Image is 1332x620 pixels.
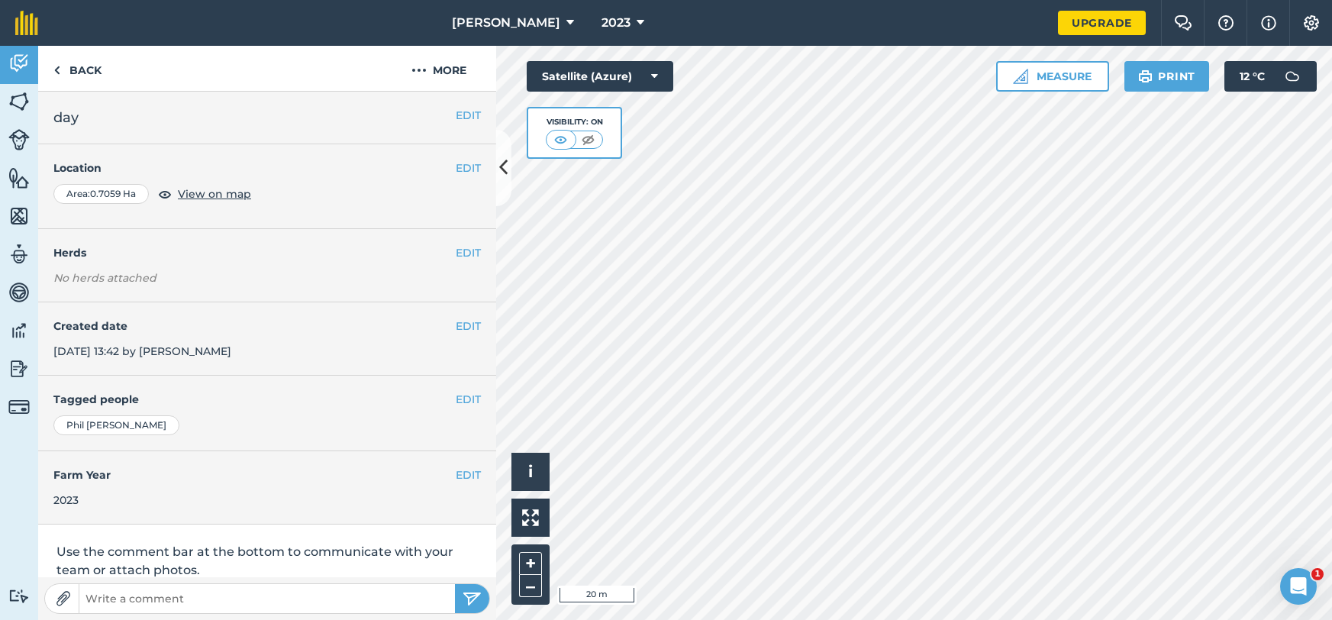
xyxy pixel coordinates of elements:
iframe: Intercom live chat [1280,568,1317,605]
div: Phil [PERSON_NAME] [53,415,179,435]
button: View on map [158,185,251,203]
button: + [519,552,542,575]
span: [PERSON_NAME] [452,14,560,32]
button: Satellite (Azure) [527,61,673,92]
img: A question mark icon [1217,15,1235,31]
button: 12 °C [1224,61,1317,92]
div: Visibility: On [546,116,604,128]
input: Write a comment [79,588,455,609]
img: A cog icon [1302,15,1321,31]
img: Paperclip icon [56,591,71,606]
img: svg+xml;base64,PD94bWwgdmVyc2lvbj0iMS4wIiBlbmNvZGluZz0idXRmLTgiPz4KPCEtLSBHZW5lcmF0b3I6IEFkb2JlIE... [8,52,30,75]
a: Upgrade [1058,11,1146,35]
img: Two speech bubbles overlapping with the left bubble in the forefront [1174,15,1192,31]
button: – [519,575,542,597]
span: View on map [178,186,251,202]
img: fieldmargin Logo [15,11,38,35]
img: svg+xml;base64,PD94bWwgdmVyc2lvbj0iMS4wIiBlbmNvZGluZz0idXRmLTgiPz4KPCEtLSBHZW5lcmF0b3I6IEFkb2JlIE... [8,589,30,603]
img: svg+xml;base64,PD94bWwgdmVyc2lvbj0iMS4wIiBlbmNvZGluZz0idXRmLTgiPz4KPCEtLSBHZW5lcmF0b3I6IEFkb2JlIE... [8,396,30,418]
h4: Location [53,160,481,176]
span: 1 [1311,568,1324,580]
a: Back [38,46,117,91]
h4: Herds [53,244,496,261]
img: svg+xml;base64,PHN2ZyB4bWxucz0iaHR0cDovL3d3dy53My5vcmcvMjAwMC9zdmciIHdpZHRoPSI1MCIgaGVpZ2h0PSI0MC... [551,132,570,147]
button: EDIT [456,467,481,483]
button: EDIT [456,107,481,124]
h2: day [53,107,481,128]
img: svg+xml;base64,PHN2ZyB4bWxucz0iaHR0cDovL3d3dy53My5vcmcvMjAwMC9zdmciIHdpZHRoPSIyNSIgaGVpZ2h0PSIyNC... [463,589,482,608]
img: svg+xml;base64,PHN2ZyB4bWxucz0iaHR0cDovL3d3dy53My5vcmcvMjAwMC9zdmciIHdpZHRoPSIyMCIgaGVpZ2h0PSIyNC... [411,61,427,79]
img: svg+xml;base64,PD94bWwgdmVyc2lvbj0iMS4wIiBlbmNvZGluZz0idXRmLTgiPz4KPCEtLSBHZW5lcmF0b3I6IEFkb2JlIE... [8,243,30,266]
img: svg+xml;base64,PHN2ZyB4bWxucz0iaHR0cDovL3d3dy53My5vcmcvMjAwMC9zdmciIHdpZHRoPSI1NiIgaGVpZ2h0PSI2MC... [8,205,30,228]
span: i [528,462,533,481]
img: Four arrows, one pointing top left, one top right, one bottom right and the last bottom left [522,509,539,526]
button: EDIT [456,244,481,261]
div: 2023 [53,492,481,509]
img: svg+xml;base64,PHN2ZyB4bWxucz0iaHR0cDovL3d3dy53My5vcmcvMjAwMC9zdmciIHdpZHRoPSI5IiBoZWlnaHQ9IjI0Ii... [53,61,60,79]
button: More [382,46,496,91]
img: svg+xml;base64,PHN2ZyB4bWxucz0iaHR0cDovL3d3dy53My5vcmcvMjAwMC9zdmciIHdpZHRoPSIxOSIgaGVpZ2h0PSIyNC... [1138,67,1153,86]
span: 12 ° C [1240,61,1265,92]
button: EDIT [456,160,481,176]
button: Measure [996,61,1109,92]
button: Print [1124,61,1210,92]
img: svg+xml;base64,PD94bWwgdmVyc2lvbj0iMS4wIiBlbmNvZGluZz0idXRmLTgiPz4KPCEtLSBHZW5lcmF0b3I6IEFkb2JlIE... [1277,61,1308,92]
img: svg+xml;base64,PHN2ZyB4bWxucz0iaHR0cDovL3d3dy53My5vcmcvMjAwMC9zdmciIHdpZHRoPSIxNyIgaGVpZ2h0PSIxNy... [1261,14,1276,32]
img: svg+xml;base64,PHN2ZyB4bWxucz0iaHR0cDovL3d3dy53My5vcmcvMjAwMC9zdmciIHdpZHRoPSIxOCIgaGVpZ2h0PSIyNC... [158,185,172,203]
img: svg+xml;base64,PD94bWwgdmVyc2lvbj0iMS4wIiBlbmNvZGluZz0idXRmLTgiPz4KPCEtLSBHZW5lcmF0b3I6IEFkb2JlIE... [8,357,30,380]
img: svg+xml;base64,PHN2ZyB4bWxucz0iaHR0cDovL3d3dy53My5vcmcvMjAwMC9zdmciIHdpZHRoPSI1MCIgaGVpZ2h0PSI0MC... [579,132,598,147]
span: 2023 [601,14,631,32]
h4: Created date [53,318,481,334]
div: [DATE] 13:42 by [PERSON_NAME] [38,302,496,376]
button: EDIT [456,318,481,334]
button: i [511,453,550,491]
button: EDIT [456,391,481,408]
img: svg+xml;base64,PHN2ZyB4bWxucz0iaHR0cDovL3d3dy53My5vcmcvMjAwMC9zdmciIHdpZHRoPSI1NiIgaGVpZ2h0PSI2MC... [8,166,30,189]
div: Area : 0.7059 Ha [53,184,149,204]
em: No herds attached [53,270,496,286]
p: Use the comment bar at the bottom to communicate with your team or attach photos. [56,543,478,580]
img: svg+xml;base64,PD94bWwgdmVyc2lvbj0iMS4wIiBlbmNvZGluZz0idXRmLTgiPz4KPCEtLSBHZW5lcmF0b3I6IEFkb2JlIE... [8,319,30,342]
img: svg+xml;base64,PHN2ZyB4bWxucz0iaHR0cDovL3d3dy53My5vcmcvMjAwMC9zdmciIHdpZHRoPSI1NiIgaGVpZ2h0PSI2MC... [8,90,30,113]
img: svg+xml;base64,PD94bWwgdmVyc2lvbj0iMS4wIiBlbmNvZGluZz0idXRmLTgiPz4KPCEtLSBHZW5lcmF0b3I6IEFkb2JlIE... [8,281,30,304]
img: Ruler icon [1013,69,1028,84]
h4: Tagged people [53,391,481,408]
h4: Farm Year [53,467,481,483]
img: svg+xml;base64,PD94bWwgdmVyc2lvbj0iMS4wIiBlbmNvZGluZz0idXRmLTgiPz4KPCEtLSBHZW5lcmF0b3I6IEFkb2JlIE... [8,129,30,150]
